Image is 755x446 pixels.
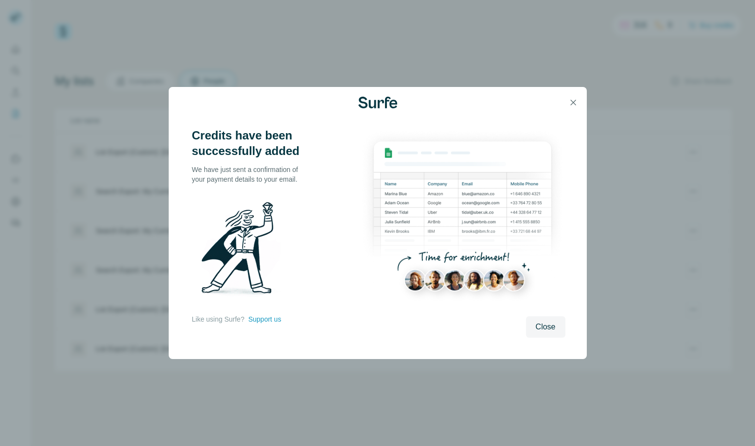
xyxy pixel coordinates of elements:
button: Support us [248,314,281,324]
p: We have just sent a confirmation of your payment details to your email. [192,165,309,184]
img: Enrichment Hub - Sheet Preview [360,128,565,310]
span: Close [536,321,556,333]
h3: Credits have been successfully added [192,128,309,159]
p: Like using Surfe? [192,314,245,324]
img: Surfe Logo [358,97,397,108]
img: Surfe Illustration - Man holding diamond [192,196,293,305]
button: Close [526,316,565,338]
